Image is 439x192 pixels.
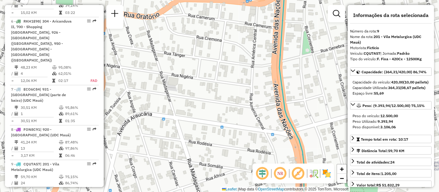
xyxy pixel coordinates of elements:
span: | 304 - Aricanduva II, 700 - Shopping [GEOGRAPHIC_DATA], 926 - [GEOGRAPHIC_DATA] ([GEOGRAPHIC_DAT... [11,19,72,62]
i: Distância Total [15,175,18,179]
td: / [11,145,14,151]
td: 3,17 KM [20,152,59,159]
em: Opções [87,127,91,131]
em: Opções [87,162,91,166]
i: Distância Total [15,140,18,144]
td: 03:22 [65,10,96,16]
div: Número da rota: [350,28,432,34]
td: 48,23 KM [20,64,52,70]
span: FON8C91 [23,127,40,132]
i: Tempo total em rota [52,79,55,83]
strong: (10,00 pallets) [403,80,429,84]
a: Leaflet [222,187,237,191]
i: % de utilização da cubagem [59,147,64,150]
strong: 364,31 [388,85,400,90]
span: 59,70 KM [388,148,404,153]
img: Fluxo de ruas [309,169,319,178]
td: / [11,111,14,117]
span: | 931 - [GEOGRAPHIC_DATA] (parte de baixo) (UDC Mauá) [11,87,66,103]
td: = [11,10,14,16]
span: Ocultar NR [273,166,288,181]
td: 39,14% [65,2,96,9]
span: Capacidade: (364,31/420,00) 86,74% [362,70,427,74]
td: 95,08% [58,64,84,70]
a: Total de itens:1.205,00 [350,169,432,177]
div: Distância Total: [357,148,404,154]
td: / [11,2,14,9]
em: Opções [87,87,91,91]
span: − [340,174,344,182]
strong: (08,67 pallets) [400,85,425,90]
span: Ocultar deslocamento [255,166,270,181]
span: Tempo total em rota: 10:17 [361,137,408,142]
strong: Ficticio [367,45,379,50]
i: Total de Atividades [15,72,18,75]
span: + [340,165,344,173]
img: Exibir/Ocultar setores [322,169,332,178]
td: = [11,78,14,84]
div: Veículo: [350,51,432,56]
strong: 9.393,94 [378,119,393,124]
i: % de utilização do peso [59,175,64,179]
a: Capacidade: (364,31/420,00) 86,74% [350,67,432,76]
td: 02:17 [58,78,84,84]
i: Distância Total [15,66,18,69]
strong: CQU7A57 [364,51,380,56]
a: Peso: (9.393,94/12.500,00) 75,15% [350,101,432,109]
div: Capacidade do veículo: [353,79,429,85]
span: 9 - [11,162,59,172]
a: Zoom out [337,174,346,183]
td: 86,74% [65,180,96,186]
span: | Jornada: [380,51,410,56]
a: Distância Total:59,70 KM [350,146,432,155]
strong: 1.205,00 [381,171,396,176]
strong: 24 [390,160,395,164]
a: Exibir filtros [330,7,343,20]
td: 4 [20,2,59,9]
i: % de utilização da cubagem [59,112,64,116]
i: % de utilização da cubagem [59,181,64,185]
i: % de utilização do peso [59,140,64,144]
td: 75,15% [65,174,96,180]
span: 8 - [11,127,71,137]
td: 87,48% [65,139,96,145]
strong: 9 [377,29,379,33]
i: Total de Atividades [15,147,18,150]
em: Rota exportada [93,19,96,23]
td: / [11,70,14,77]
a: Tempo total em rota: 10:17 [350,135,432,143]
td: 12,06 KM [20,78,52,84]
span: ECO6C84 [23,87,40,92]
i: % de utilização do peso [59,106,64,109]
div: Tipo do veículo: [350,56,432,62]
td: / [11,180,14,186]
div: Nome da rota: [350,34,432,45]
a: Total de atividades:24 [350,158,432,166]
div: Espaço livre: [353,91,429,96]
a: Nova sessão e pesquisa [109,7,121,21]
td: 62,01% [58,70,84,77]
div: Motorista: [350,45,432,51]
strong: Padrão [397,51,410,56]
td: 41,24 KM [20,139,59,145]
i: Distância Total [15,106,18,109]
div: Map data © contributors,© 2025 TomTom, Microsoft [220,187,350,192]
strong: R$ 51.832,29 [376,183,399,187]
i: % de utilização da cubagem [59,4,64,7]
td: 24 [20,180,59,186]
td: 01:35 [65,118,96,124]
strong: 55,69 [374,91,384,96]
span: | 920 - [GEOGRAPHIC_DATA] (UDC Mauá) [11,127,71,137]
i: % de utilização do peso [52,66,57,69]
strong: 3.106,06 [380,125,396,129]
div: Total de itens: [357,171,396,177]
td: = [11,118,14,124]
div: Peso Utilizado: [353,119,429,124]
i: Total de Atividades [15,4,18,7]
td: 4 [20,70,52,77]
td: 89,61% [65,111,96,117]
strong: 12.500,00 [380,113,398,118]
em: Rota exportada [93,87,96,91]
strong: F. Fixa - 420Cx - 12500Kg [377,57,422,61]
div: Peso disponível: [353,124,429,130]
